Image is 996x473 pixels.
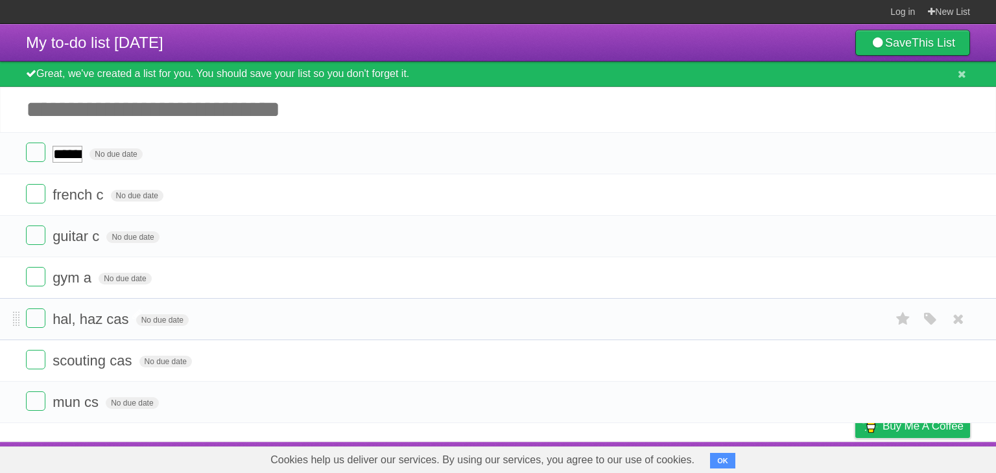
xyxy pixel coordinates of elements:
[794,445,823,470] a: Terms
[26,350,45,369] label: Done
[53,270,95,286] span: gym a
[883,415,964,437] span: Buy me a coffee
[136,314,189,326] span: No due date
[838,445,872,470] a: Privacy
[53,311,132,327] span: hal, haz cas
[888,445,970,470] a: Suggest a feature
[726,445,778,470] a: Developers
[891,308,916,330] label: Star task
[99,273,151,284] span: No due date
[26,184,45,203] label: Done
[89,148,142,160] span: No due date
[683,445,710,470] a: About
[106,397,158,409] span: No due date
[862,415,879,437] img: Buy me a coffee
[26,34,163,51] span: My to-do list [DATE]
[855,30,970,56] a: SaveThis List
[106,231,159,243] span: No due date
[912,36,955,49] b: This List
[26,225,45,245] label: Done
[53,394,102,410] span: mun cs
[257,447,707,473] span: Cookies help us deliver our services. By using our services, you agree to our use of cookies.
[26,391,45,411] label: Done
[710,453,735,468] button: OK
[53,352,135,369] span: scouting cas
[26,267,45,286] label: Done
[111,190,163,202] span: No due date
[53,187,106,203] span: french c
[53,228,102,244] span: guitar c
[26,308,45,328] label: Done
[139,356,192,367] span: No due date
[26,143,45,162] label: Done
[855,414,970,438] a: Buy me a coffee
